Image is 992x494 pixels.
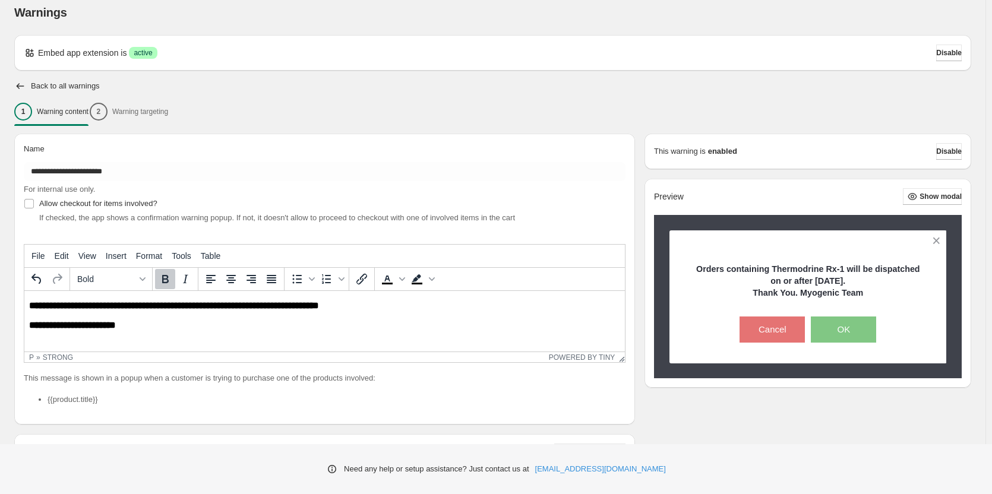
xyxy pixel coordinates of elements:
[78,251,96,261] span: View
[317,269,346,289] div: Numbered list
[14,6,67,19] span: Warnings
[201,251,220,261] span: Table
[615,352,625,362] div: Resize
[903,188,962,205] button: Show modal
[936,147,962,156] span: Disable
[241,269,261,289] button: Align right
[39,199,157,208] span: Allow checkout for items involved?
[24,144,45,153] span: Name
[27,269,47,289] button: Undo
[48,394,625,406] li: {{product.title}}
[24,185,95,194] span: For internal use only.
[352,269,372,289] button: Insert/edit link
[72,269,150,289] button: Formats
[29,353,34,362] div: p
[407,269,437,289] div: Background color
[106,251,127,261] span: Insert
[47,269,67,289] button: Redo
[14,99,89,124] button: 1Warning content
[39,213,515,222] span: If checked, the app shows a confirmation warning popup. If not, it doesn't allow to proceed to ch...
[654,145,706,157] p: This warning is
[24,372,625,384] p: This message is shown in a popup when a customer is trying to purchase one of the products involved:
[134,48,152,58] span: active
[535,463,666,475] a: [EMAIL_ADDRESS][DOMAIN_NAME]
[31,81,100,91] h2: Back to all warnings
[201,269,221,289] button: Align left
[136,251,162,261] span: Format
[261,269,282,289] button: Justify
[708,145,737,157] strong: enabled
[155,269,175,289] button: Bold
[37,107,89,116] p: Warning content
[753,288,863,297] strong: Thank You. Myogenic Team
[43,353,73,362] div: strong
[172,251,191,261] span: Tools
[377,269,407,289] div: Text color
[31,251,45,261] span: File
[38,47,127,59] p: Embed app extension is
[920,192,962,201] span: Show modal
[221,269,241,289] button: Align center
[14,103,32,121] div: 1
[554,444,625,460] button: Customize
[55,251,69,261] span: Edit
[36,353,40,362] div: »
[936,48,962,58] span: Disable
[654,192,684,202] h2: Preview
[549,353,615,362] a: Powered by Tiny
[936,45,962,61] button: Disable
[811,316,876,343] button: OK
[740,316,805,343] button: Cancel
[696,264,920,286] strong: Orders containing Thermodrine Rx-1 will be dispatched on or after [DATE].
[175,269,195,289] button: Italic
[24,291,625,351] iframe: Rich Text Area
[77,274,135,284] span: Bold
[287,269,317,289] div: Bullet list
[936,143,962,160] button: Disable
